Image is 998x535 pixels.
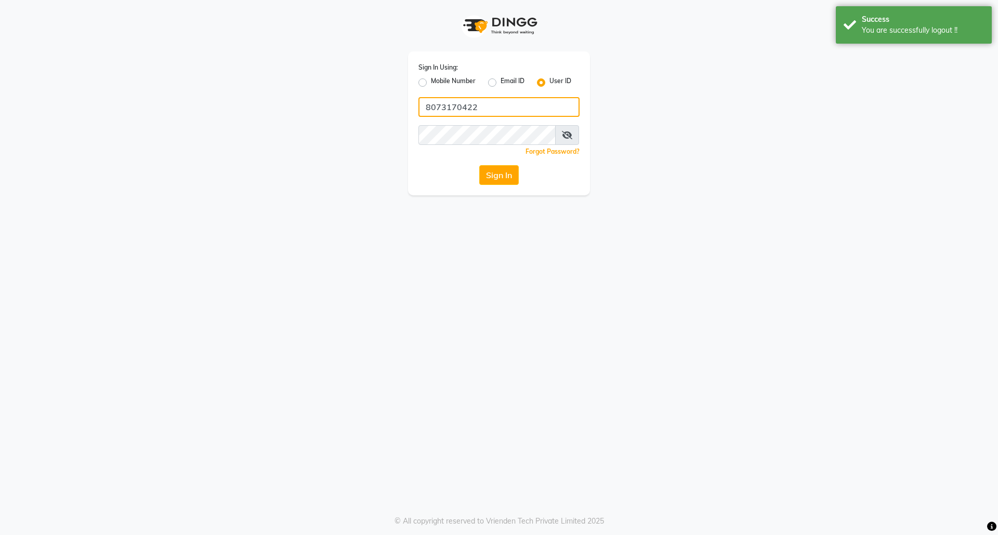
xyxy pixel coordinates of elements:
img: logo1.svg [457,10,541,41]
a: Forgot Password? [526,148,580,155]
label: Sign In Using: [418,63,458,72]
label: Email ID [501,76,524,89]
input: Username [418,125,556,145]
label: User ID [549,76,571,89]
button: Sign In [479,165,519,185]
input: Username [418,97,580,117]
div: You are successfully logout !! [862,25,984,36]
label: Mobile Number [431,76,476,89]
div: Success [862,14,984,25]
